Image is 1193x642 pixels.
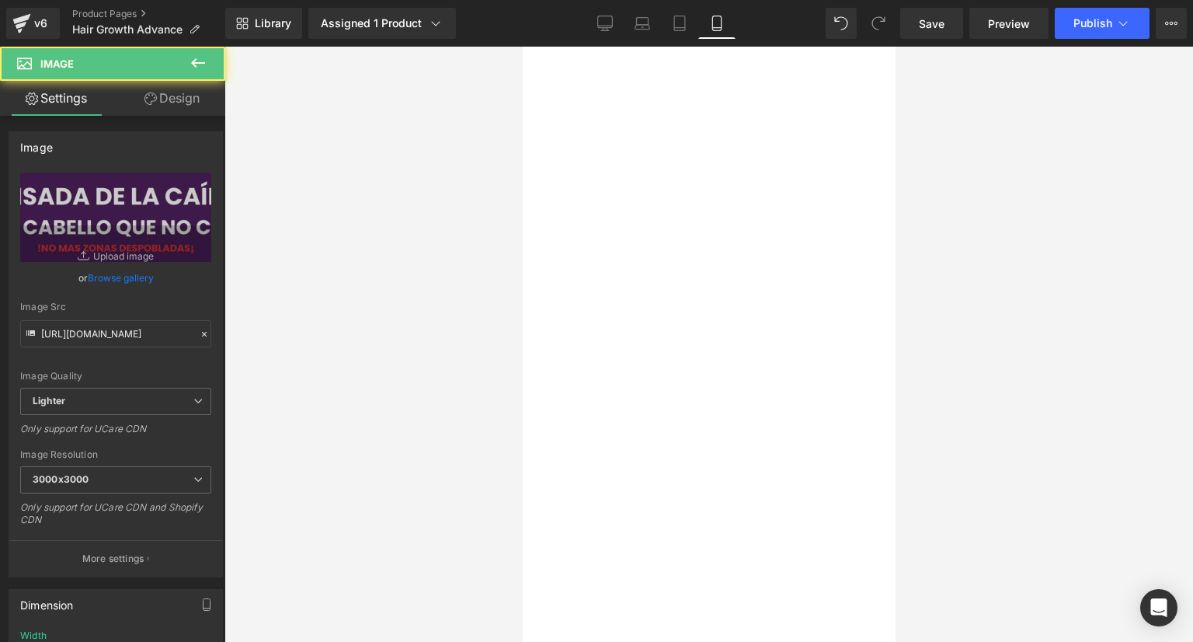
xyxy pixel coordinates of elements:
[586,8,624,39] a: Desktop
[698,8,736,39] a: Mobile
[20,302,211,312] div: Image Src
[20,501,211,536] div: Only support for UCare CDN and Shopify CDN
[20,270,211,286] div: or
[826,8,857,39] button: Undo
[969,8,1049,39] a: Preview
[31,13,50,33] div: v6
[116,81,228,116] a: Design
[624,8,661,39] a: Laptop
[33,473,89,485] b: 3000x3000
[1055,8,1150,39] button: Publish
[88,264,154,291] a: Browse gallery
[225,8,302,39] a: New Library
[988,16,1030,32] span: Preview
[6,8,60,39] a: v6
[1140,589,1177,626] div: Open Intercom Messenger
[1073,17,1112,30] span: Publish
[863,8,894,39] button: Redo
[661,8,698,39] a: Tablet
[20,630,47,641] div: Width
[20,371,211,382] div: Image Quality
[9,540,222,577] button: More settings
[20,132,53,154] div: Image
[72,23,183,36] span: Hair Growth Advance
[1156,8,1187,39] button: More
[20,423,211,445] div: Only support for UCare CDN
[20,590,74,612] div: Dimension
[255,16,291,30] span: Library
[20,449,211,460] div: Image Resolution
[40,58,74,70] span: Image
[72,8,225,20] a: Product Pages
[33,395,65,406] b: Lighter
[919,16,944,32] span: Save
[82,552,144,566] p: More settings
[321,16,443,31] div: Assigned 1 Product
[20,320,211,347] input: Link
